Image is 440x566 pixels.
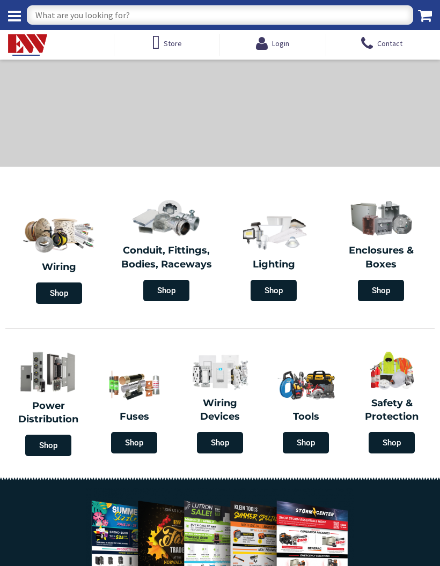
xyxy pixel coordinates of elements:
[335,244,427,271] h2: Enclosures & Boxes
[94,359,174,459] a: Fuses Shop
[164,39,182,48] span: Store
[251,280,297,301] span: Shop
[271,410,341,424] h2: Tools
[152,34,182,53] a: Store
[283,432,329,453] span: Shop
[11,260,107,274] h2: Wiring
[256,34,289,53] a: Login
[197,432,243,453] span: Shop
[351,345,432,459] a: Safety & Protection Shop
[272,39,289,48] span: Login
[8,34,47,56] img: Electrical Wholesalers, Inc.
[185,397,255,424] h2: Wiring Devices
[25,435,71,456] span: Shop
[266,359,346,459] a: Tools Shop
[5,345,91,461] a: Power Distribution Shop
[11,399,86,427] h2: Power Distribution
[143,280,189,301] span: Shop
[115,196,217,307] a: Conduit, Fittings, Bodies, Raceways Shop
[361,34,402,53] a: Contact
[357,397,427,424] h2: Safety & Protection
[180,345,260,459] a: Wiring Devices Shop
[5,210,113,309] a: Wiring Shop
[27,5,413,25] input: What are you looking for?
[358,280,404,301] span: Shop
[99,410,169,424] h2: Fuses
[36,282,82,304] span: Shop
[330,196,432,307] a: Enclosures & Boxes Shop
[111,432,157,453] span: Shop
[121,244,212,271] h2: Conduit, Fittings, Bodies, Raceways
[369,432,415,453] span: Shop
[223,210,325,307] a: Lighting Shop
[228,258,319,272] h2: Lighting
[377,34,402,53] span: Contact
